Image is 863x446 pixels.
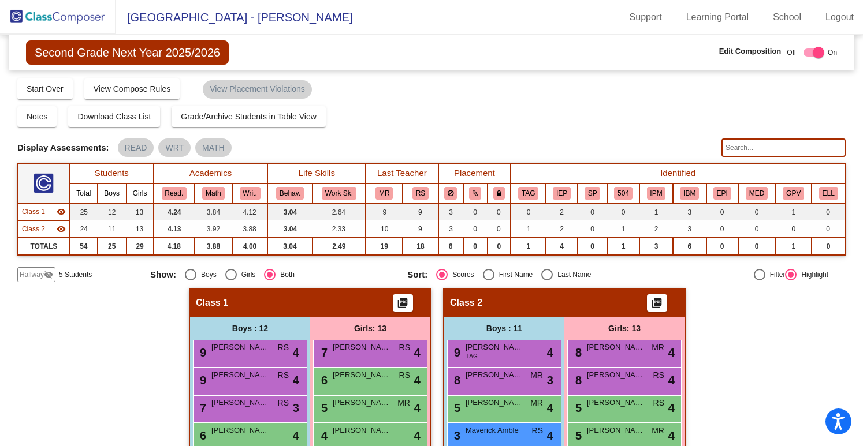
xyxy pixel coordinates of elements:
[587,397,645,408] span: [PERSON_NAME]
[27,84,64,93] span: Start Over
[639,220,673,238] td: 2
[44,270,53,279] mat-icon: visibility_off
[18,220,70,238] td: Hidden teacher - No Class Name
[26,40,229,65] span: Second Grade Next Year 2025/2026
[812,238,845,255] td: 0
[20,269,44,280] span: Hallway
[653,369,664,381] span: RS
[764,8,810,27] a: School
[614,187,633,200] button: 504
[775,238,812,255] td: 1
[202,187,224,200] button: Math
[414,372,421,389] span: 4
[451,402,460,414] span: 5
[578,220,607,238] td: 0
[310,317,430,340] div: Girls: 13
[333,425,390,436] span: [PERSON_NAME]
[812,220,845,238] td: 0
[313,220,366,238] td: 2.33
[22,224,45,234] span: Class 2
[546,220,578,238] td: 2
[511,238,546,255] td: 1
[463,220,488,238] td: 0
[403,203,438,220] td: 9
[399,369,410,381] span: RS
[518,187,538,200] button: TAG
[546,238,578,255] td: 4
[650,297,664,313] mat-icon: picture_as_pdf
[232,220,268,238] td: 3.88
[293,427,299,444] span: 4
[407,269,427,280] span: Sort:
[232,203,268,220] td: 4.12
[70,203,98,220] td: 25
[22,207,45,217] span: Class 1
[765,269,786,280] div: Filter
[578,183,607,203] th: Speech
[706,220,738,238] td: 0
[366,183,403,203] th: Marley Roberts
[333,369,390,381] span: [PERSON_NAME]
[276,269,295,280] div: Both
[57,207,66,216] mat-icon: visibility
[466,369,523,381] span: [PERSON_NAME]
[154,238,195,255] td: 4.18
[738,183,776,203] th: Major Medical
[27,112,48,121] span: Notes
[547,399,553,417] span: 4
[607,220,639,238] td: 1
[738,203,776,220] td: 0
[190,317,310,340] div: Boys : 12
[746,187,768,200] button: MED
[232,238,268,255] td: 4.00
[466,352,478,361] span: TAG
[68,106,160,127] button: Download Class List
[738,238,776,255] td: 0
[706,203,738,220] td: 0
[17,143,109,153] span: Display Assessments:
[293,399,299,417] span: 3
[466,397,523,408] span: [PERSON_NAME]
[438,203,463,220] td: 3
[677,8,758,27] a: Learning Portal
[195,238,232,255] td: 3.88
[451,374,460,387] span: 8
[647,187,666,200] button: IPM
[783,187,804,200] button: GPV
[98,183,127,203] th: Boys
[572,429,582,442] span: 5
[94,84,171,93] span: View Compose Rules
[607,238,639,255] td: 1
[407,269,656,280] mat-radio-group: Select an option
[546,203,578,220] td: 2
[547,372,553,389] span: 3
[673,220,706,238] td: 3
[673,183,706,203] th: Individual Planning Meetings In Process for Behavior
[399,342,410,354] span: RS
[77,112,151,121] span: Download Class List
[18,203,70,220] td: Hidden teacher - No Class Name
[70,238,98,255] td: 54
[118,138,154,157] mat-chip: READ
[532,425,543,437] span: RS
[438,238,463,255] td: 6
[150,269,176,280] span: Show:
[620,8,671,27] a: Support
[438,220,463,238] td: 3
[313,203,366,220] td: 2.64
[812,183,845,203] th: English Language Learner
[366,238,403,255] td: 19
[197,429,206,442] span: 6
[488,203,511,220] td: 0
[451,346,460,359] span: 9
[318,374,328,387] span: 6
[211,342,269,353] span: [PERSON_NAME]
[59,269,92,280] span: 5 Students
[816,8,863,27] a: Logout
[211,425,269,436] span: [PERSON_NAME]
[237,269,256,280] div: Girls
[70,220,98,238] td: 24
[98,238,127,255] td: 25
[267,220,312,238] td: 3.04
[585,187,601,200] button: SP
